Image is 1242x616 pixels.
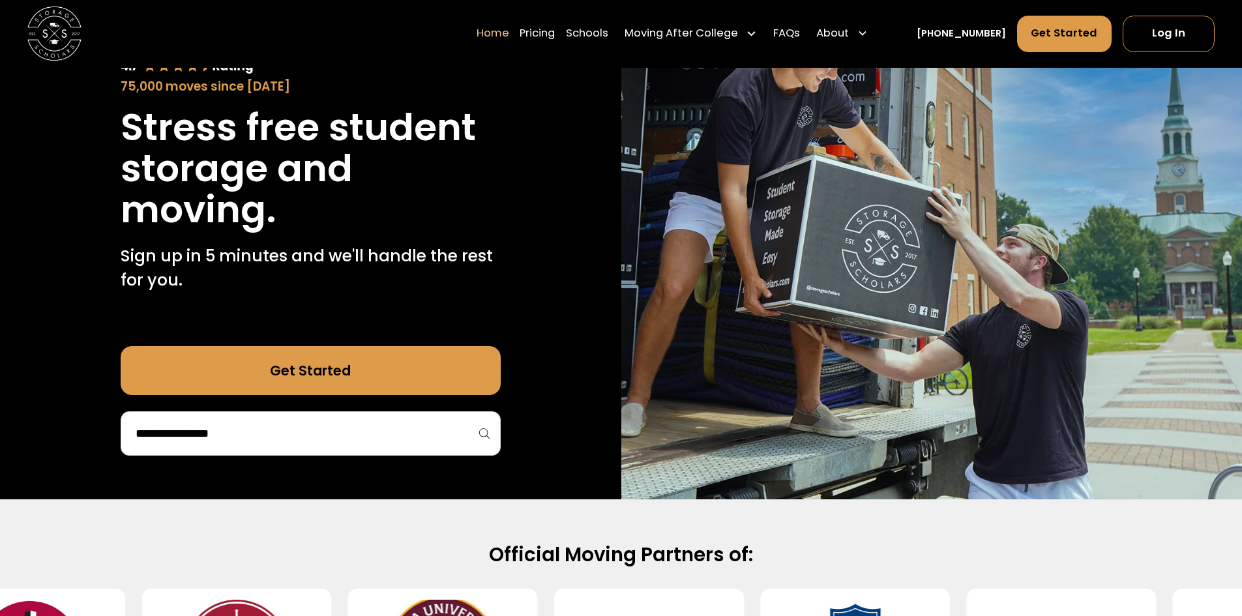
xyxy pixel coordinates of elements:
p: Sign up in 5 minutes and we'll handle the rest for you. [121,244,501,293]
a: FAQs [773,15,800,53]
a: Get Started [1017,16,1112,52]
div: About [811,15,874,53]
div: 75,000 moves since [DATE] [121,78,501,96]
a: Pricing [520,15,555,53]
h2: Official Moving Partners of: [187,542,1056,567]
div: Moving After College [619,15,763,53]
a: Get Started [121,346,501,395]
div: About [816,26,849,42]
div: Moving After College [625,26,738,42]
a: [PHONE_NUMBER] [917,27,1006,41]
a: Schools [566,15,608,53]
img: Storage Scholars main logo [27,7,81,61]
h1: Stress free student storage and moving. [121,107,501,230]
a: Home [477,15,509,53]
a: Log In [1123,16,1215,52]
